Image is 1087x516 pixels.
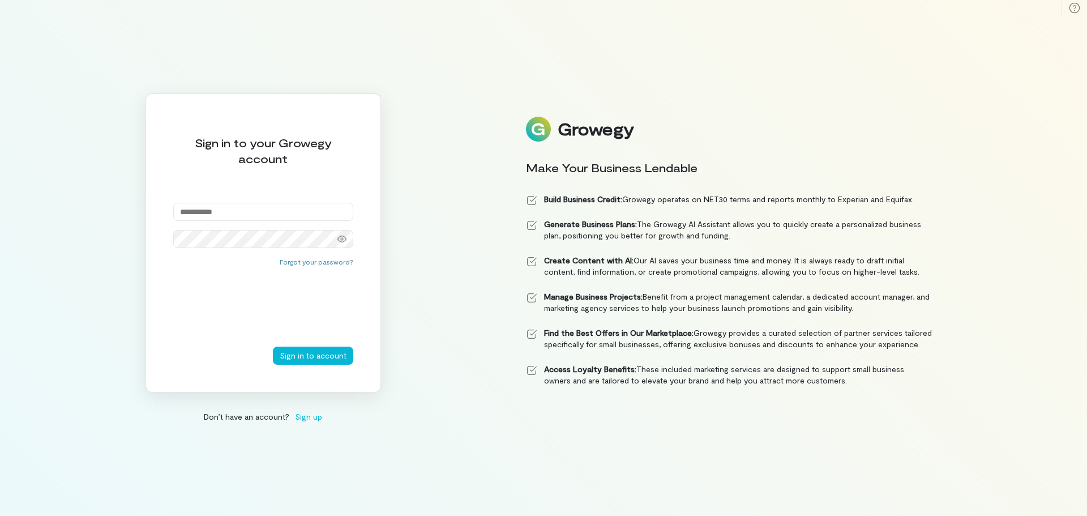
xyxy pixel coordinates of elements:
strong: Create Content with AI: [544,255,634,265]
div: Sign in to your Growegy account [173,135,353,167]
strong: Manage Business Projects: [544,292,643,301]
img: Logo [526,117,551,142]
li: Benefit from a project management calendar, a dedicated account manager, and marketing agency ser... [526,291,932,314]
div: Growegy [558,120,634,139]
strong: Find the Best Offers in Our Marketplace: [544,328,694,338]
button: Forgot your password? [280,257,353,266]
li: The Growegy AI Assistant allows you to quickly create a personalized business plan, positioning y... [526,219,932,241]
span: Sign up [295,411,322,423]
strong: Access Loyalty Benefits: [544,364,636,374]
strong: Build Business Credit: [544,194,622,204]
li: These included marketing services are designed to support small business owners and are tailored ... [526,364,932,386]
strong: Generate Business Plans: [544,219,637,229]
button: Sign in to account [273,347,353,365]
div: Don’t have an account? [145,411,381,423]
li: Growegy provides a curated selection of partner services tailored specifically for small business... [526,327,932,350]
div: Make Your Business Lendable [526,160,932,176]
li: Our AI saves your business time and money. It is always ready to draft initial content, find info... [526,255,932,278]
li: Growegy operates on NET30 terms and reports monthly to Experian and Equifax. [526,194,932,205]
